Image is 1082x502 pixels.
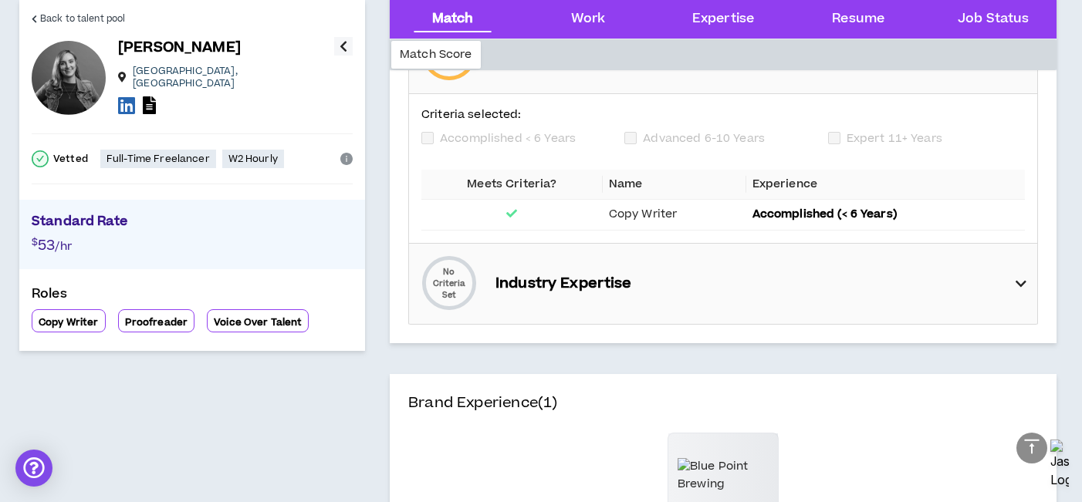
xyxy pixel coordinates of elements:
p: Copy Writer [39,316,99,328]
p: Criteria selected: [421,106,1025,123]
div: Job Status [958,9,1029,29]
p: Industry Expertise [495,273,648,295]
th: Name [603,170,746,200]
div: Work [571,9,606,29]
p: Accomplished (< 6 Years) [752,206,1019,223]
p: W2 Hourly [228,153,278,165]
img: Blue Point Brewing [678,458,769,493]
p: Full-Time Freelancer [107,153,210,165]
p: Standard Rate [32,212,353,235]
div: Match [432,9,474,29]
div: Open Intercom Messenger [15,450,52,487]
p: [GEOGRAPHIC_DATA] , [GEOGRAPHIC_DATA] [133,65,334,89]
p: Proofreader [125,316,188,328]
div: Expertise [692,9,754,29]
span: vertical-align-top [1023,437,1041,456]
div: Resume [832,9,884,29]
p: Voice Over Talent [214,316,302,328]
td: Copy Writer [603,200,746,230]
h4: Brand Experience (1) [408,393,1038,433]
p: [PERSON_NAME] [118,37,241,59]
span: Back to talent pool [40,12,125,26]
span: 53 [38,235,55,256]
div: Meagan K. [32,41,106,115]
span: /hr [55,238,71,254]
th: Experience [746,170,1025,200]
p: Vetted [53,153,88,165]
th: Meets Criteria? [421,170,603,200]
p: Roles [32,285,353,309]
span: info-circle [340,153,353,165]
div: Match Score [391,41,481,69]
span: check-circle [32,150,49,167]
span: $ [32,235,38,249]
div: No Criteria SetIndustry Expertise [409,244,1037,324]
p: No Criteria Set [418,266,480,301]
